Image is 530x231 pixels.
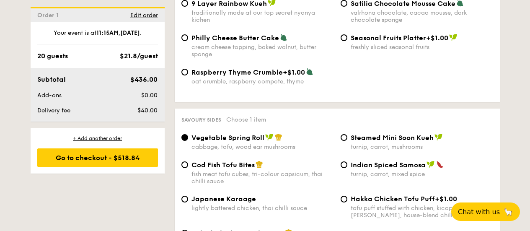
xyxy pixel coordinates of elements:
div: turnip, carrot, mixed spice [351,171,493,178]
span: Savoury sides [181,117,221,123]
span: Delivery fee [37,107,70,114]
span: $436.00 [130,75,158,83]
div: tofu puff stuffed with chicken, kicap [PERSON_NAME], house-blend chilli bean sauce [351,205,493,219]
span: +$1.00 [426,34,448,42]
button: Chat with us🦙 [451,202,520,221]
span: Philly Cheese Butter Cake [191,34,279,42]
span: Edit order [130,12,158,19]
span: Choose 1 item [226,116,266,123]
span: Seasonal Fruits Platter [351,34,426,42]
div: valrhona chocolate, cacao mousse, dark chocolate sponge [351,9,493,23]
span: Subtotal [37,75,66,83]
img: icon-chef-hat.a58ddaea.svg [256,161,263,168]
img: icon-spicy.37a8142b.svg [436,161,444,168]
input: Raspberry Thyme Crumble+$1.00oat crumble, raspberry compote, thyme [181,69,188,75]
span: Steamed Mini Soon Kueh [351,134,434,142]
img: icon-vegetarian.fe4039eb.svg [280,34,287,41]
div: oat crumble, raspberry compote, thyme [191,78,334,85]
span: Raspberry Thyme Crumble [191,68,283,76]
span: Order 1 [37,12,62,19]
div: Go to checkout - $518.84 [37,148,158,167]
strong: [DATE] [120,29,140,36]
div: lightly battered chicken, thai chilli sauce [191,205,334,212]
span: 🦙 [503,207,513,217]
div: freshly sliced seasonal fruits [351,44,493,51]
img: icon-chef-hat.a58ddaea.svg [275,133,282,141]
span: $0.00 [141,92,158,99]
span: Vegetable Spring Roll [191,134,264,142]
span: $40.00 [137,107,158,114]
span: Cod Fish Tofu Bites [191,161,255,169]
input: Steamed Mini Soon Kuehturnip, carrot, mushrooms [341,134,347,141]
input: Cod Fish Tofu Bitesfish meat tofu cubes, tri-colour capsicum, thai chilli sauce [181,161,188,168]
input: Japanese Karaagelightly battered chicken, thai chilli sauce [181,196,188,202]
div: cream cheese topping, baked walnut, butter sponge [191,44,334,58]
span: +$1.00 [435,195,457,203]
input: Hakka Chicken Tofu Puff+$1.00tofu puff stuffed with chicken, kicap [PERSON_NAME], house-blend chi... [341,196,347,202]
img: icon-vegan.f8ff3823.svg [427,161,435,168]
input: Philly Cheese Butter Cakecream cheese topping, baked walnut, butter sponge [181,34,188,41]
div: + Add another order [37,135,158,142]
img: icon-vegan.f8ff3823.svg [265,133,274,141]
span: Japanese Karaage [191,195,256,203]
div: 20 guests [37,51,68,61]
input: Indian Spiced Samosaturnip, carrot, mixed spice [341,161,347,168]
img: icon-vegan.f8ff3823.svg [449,34,458,41]
div: traditionally made at our top secret nyonya kichen [191,9,334,23]
span: Hakka Chicken Tofu Puff [351,195,435,203]
span: Chat with us [458,208,500,216]
span: Indian Spiced Samosa [351,161,426,169]
img: icon-vegetarian.fe4039eb.svg [306,68,313,75]
input: Vegetable Spring Rollcabbage, tofu, wood ear mushrooms [181,134,188,141]
img: icon-vegan.f8ff3823.svg [434,133,443,141]
input: Seasonal Fruits Platter+$1.00freshly sliced seasonal fruits [341,34,347,41]
div: $21.8/guest [120,51,158,61]
div: turnip, carrot, mushrooms [351,143,493,151]
div: Your event is at , . [37,29,158,44]
strong: 11:15AM [96,29,119,36]
div: fish meat tofu cubes, tri-colour capsicum, thai chilli sauce [191,171,334,185]
div: cabbage, tofu, wood ear mushrooms [191,143,334,151]
span: +$1.00 [283,68,305,76]
span: Add-ons [37,92,62,99]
